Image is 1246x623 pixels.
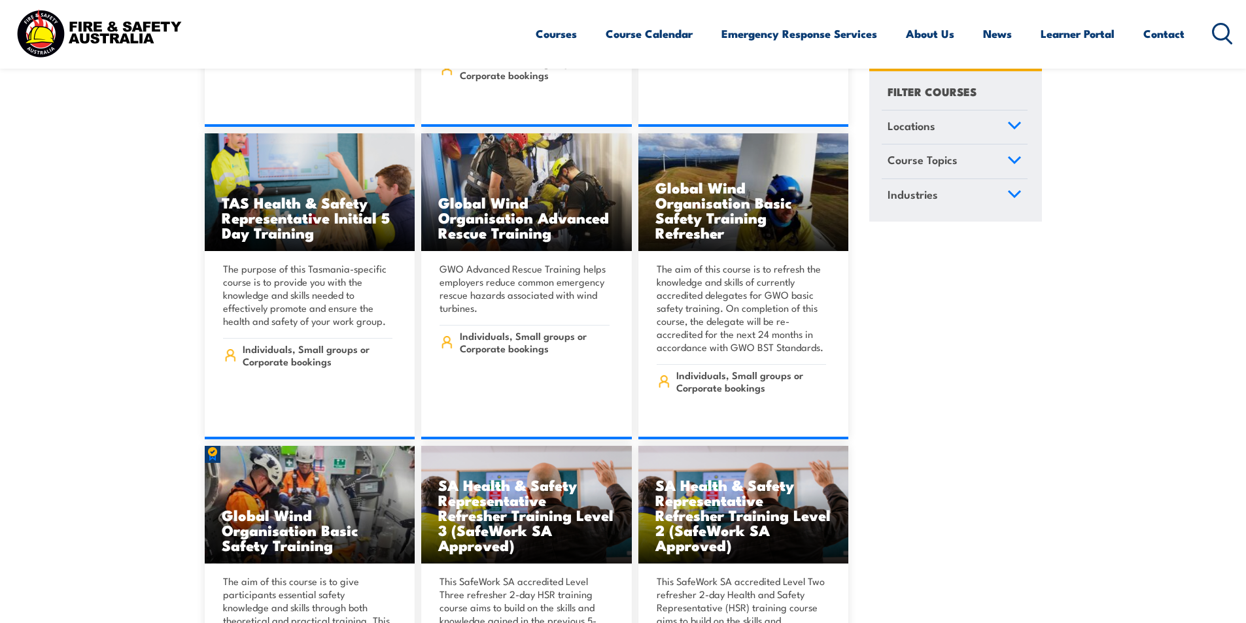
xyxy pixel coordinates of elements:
span: Individuals, Small groups or Corporate bookings [460,329,610,354]
span: Individuals, Small groups or Corporate bookings [243,343,392,367]
img: Global Wind Organisation Basic Safety Training [205,446,415,564]
a: Learner Portal [1041,16,1115,51]
img: Global Wind Organisation Advanced Rescue TRAINING [421,133,632,251]
img: TAS Health & Safety Representative Initial 5 Day Training [205,133,415,251]
h3: Global Wind Organisation Basic Safety Training [222,507,398,552]
p: GWO Advanced Rescue Training helps employers reduce common emergency rescue hazards associated wi... [440,262,610,314]
a: About Us [906,16,954,51]
a: SA Health & Safety Representative Refresher Training Level 2 (SafeWork SA Approved) [638,446,849,564]
a: SA Health & Safety Representative Refresher Training Level 3 (SafeWork SA Approved) [421,446,632,564]
p: The aim of this course is to refresh the knowledge and skills of currently accredited delegates f... [657,262,827,354]
span: Individuals, Small groups or Corporate bookings [676,369,826,394]
h3: SA Health & Safety Representative Refresher Training Level 3 (SafeWork SA Approved) [438,477,615,552]
a: Global Wind Organisation Advanced Rescue Training [421,133,632,251]
p: The purpose of this Tasmania-specific course is to provide you with the knowledge and skills need... [223,262,393,328]
img: SA Health & Safety Representative Initial 5 Day Training (SafeWork SA Approved) [421,446,632,564]
a: Emergency Response Services [721,16,877,51]
h3: TAS Health & Safety Representative Initial 5 Day Training [222,195,398,240]
a: Locations [882,110,1028,144]
a: Courses [536,16,577,51]
a: Course Calendar [606,16,693,51]
h3: SA Health & Safety Representative Refresher Training Level 2 (SafeWork SA Approved) [655,477,832,552]
img: SA Health & Safety Representative Initial 5 Day Training (SafeWork SA Approved) [638,446,849,564]
a: Course Topics [882,145,1028,179]
a: Contact [1143,16,1185,51]
h3: Global Wind Organisation Basic Safety Training Refresher [655,180,832,240]
a: Global Wind Organisation Basic Safety Training Refresher [638,133,849,251]
span: Locations [888,117,935,135]
img: Global Wind Organisation Basic Safety Refresher [638,133,849,251]
span: Course Topics [888,152,958,169]
a: Industries [882,179,1028,213]
span: Individuals, Small groups or Corporate bookings [460,56,610,81]
h3: Global Wind Organisation Advanced Rescue Training [438,195,615,240]
span: Industries [888,186,938,203]
h4: FILTER COURSES [888,82,977,100]
a: News [983,16,1012,51]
